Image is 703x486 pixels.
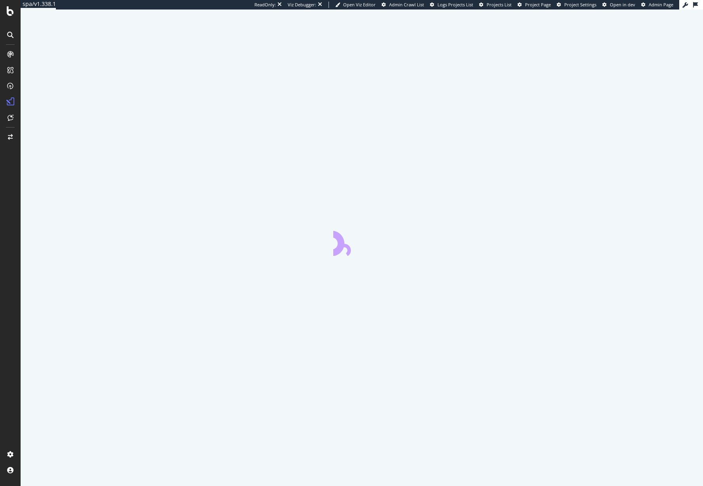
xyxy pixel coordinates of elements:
div: ReadOnly: [254,2,276,8]
div: animation [333,227,390,256]
span: Logs Projects List [437,2,473,8]
span: Admin Page [649,2,673,8]
a: Project Settings [557,2,596,8]
a: Admin Crawl List [382,2,424,8]
a: Open Viz Editor [335,2,376,8]
span: Project Settings [564,2,596,8]
span: Open Viz Editor [343,2,376,8]
a: Project Page [518,2,551,8]
div: Viz Debugger: [288,2,316,8]
a: Projects List [479,2,512,8]
span: Project Page [525,2,551,8]
span: Projects List [487,2,512,8]
a: Open in dev [602,2,635,8]
span: Admin Crawl List [389,2,424,8]
a: Admin Page [641,2,673,8]
span: Open in dev [610,2,635,8]
a: Logs Projects List [430,2,473,8]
